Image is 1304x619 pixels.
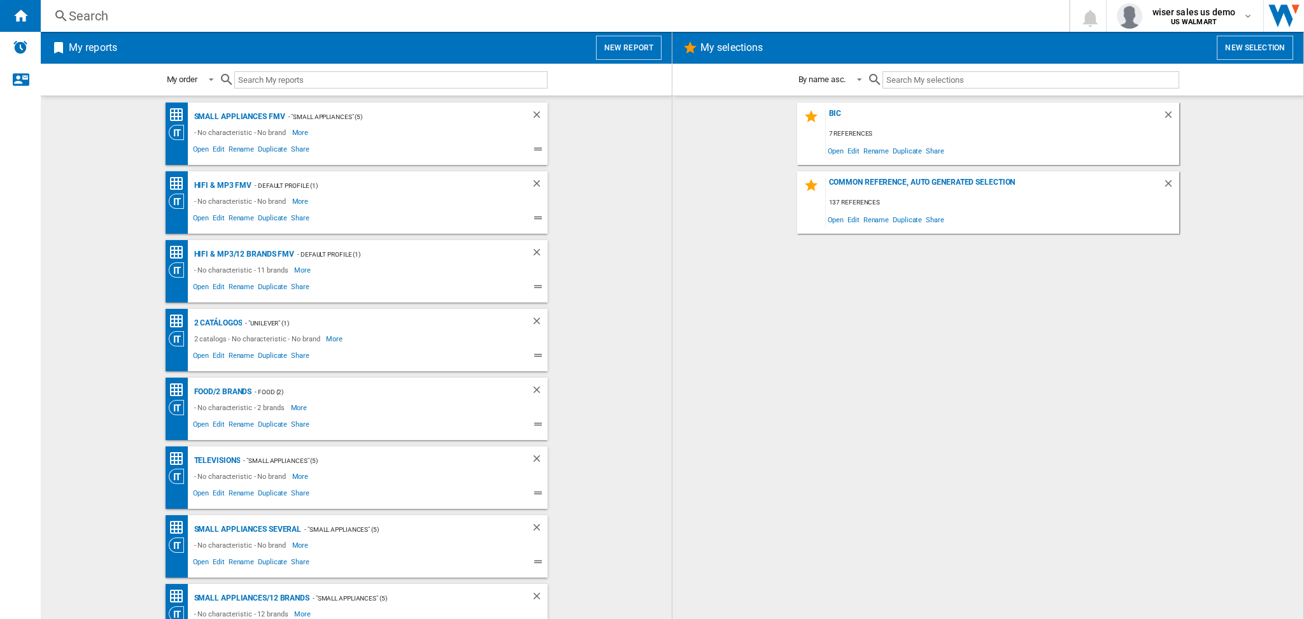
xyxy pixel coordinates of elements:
[531,522,548,537] div: Delete
[1152,6,1236,18] span: wiser sales us demo
[169,451,191,467] div: Price Matrix
[169,107,191,123] div: Price Matrix
[256,212,289,227] span: Duplicate
[292,194,311,209] span: More
[191,453,241,469] div: Televisions
[69,7,1036,25] div: Search
[698,36,765,60] h2: My selections
[169,331,191,346] div: Category View
[227,212,256,227] span: Rename
[861,142,891,159] span: Rename
[169,588,191,604] div: Price Matrix
[256,143,289,159] span: Duplicate
[169,245,191,260] div: Price Matrix
[289,281,311,296] span: Share
[826,109,1163,126] div: bic
[531,453,548,469] div: Delete
[191,418,211,434] span: Open
[191,143,211,159] span: Open
[301,522,505,537] div: - "SMALL APPLIANCES" (5)
[1163,178,1179,195] div: Delete
[826,126,1179,142] div: 7 references
[242,315,505,331] div: - "UNILEVER" (1)
[846,211,861,228] span: Edit
[169,262,191,278] div: Category View
[191,246,295,262] div: Hifi & mp3/12 brands FMV
[191,212,211,227] span: Open
[256,418,289,434] span: Duplicate
[256,487,289,502] span: Duplicate
[191,537,292,553] div: - No characteristic - No brand
[227,556,256,571] span: Rename
[211,212,227,227] span: Edit
[531,315,548,331] div: Delete
[531,178,548,194] div: Delete
[227,418,256,434] span: Rename
[326,331,344,346] span: More
[191,400,291,415] div: - No characteristic - 2 brands
[1163,109,1179,126] div: Delete
[924,142,946,159] span: Share
[211,556,227,571] span: Edit
[826,195,1179,211] div: 137 references
[191,194,292,209] div: - No characteristic - No brand
[531,384,548,400] div: Delete
[191,262,295,278] div: - No characteristic - 11 brands
[169,176,191,192] div: Price Matrix
[191,331,327,346] div: 2 catalogs - No characteristic - No brand
[826,178,1163,195] div: Common reference, auto generated selection
[289,418,311,434] span: Share
[234,71,548,89] input: Search My reports
[169,400,191,415] div: Category View
[289,212,311,227] span: Share
[891,211,924,228] span: Duplicate
[292,125,311,140] span: More
[169,313,191,329] div: Price Matrix
[191,469,292,484] div: - No characteristic - No brand
[289,350,311,365] span: Share
[211,350,227,365] span: Edit
[289,487,311,502] span: Share
[531,246,548,262] div: Delete
[191,178,252,194] div: Hifi & mp3 FMV
[169,125,191,140] div: Category View
[191,384,252,400] div: Food/2 brands
[240,453,505,469] div: - "SMALL APPLIANCES" (5)
[292,537,311,553] span: More
[252,178,505,194] div: - Default profile (1)
[227,350,256,365] span: Rename
[826,211,846,228] span: Open
[169,537,191,553] div: Category View
[227,487,256,502] span: Rename
[191,281,211,296] span: Open
[191,109,285,125] div: Small appliances FMV
[291,400,309,415] span: More
[531,109,548,125] div: Delete
[191,590,309,606] div: Small appliances/12 brands
[191,487,211,502] span: Open
[309,590,506,606] div: - "SMALL APPLIANCES" (5)
[1117,3,1142,29] img: profile.jpg
[167,75,197,84] div: My order
[294,262,313,278] span: More
[596,36,662,60] button: New report
[1217,36,1293,60] button: New selection
[292,469,311,484] span: More
[227,281,256,296] span: Rename
[211,418,227,434] span: Edit
[289,143,311,159] span: Share
[191,522,302,537] div: Small appliances SEVERAL
[256,281,289,296] span: Duplicate
[169,382,191,398] div: Price Matrix
[169,194,191,209] div: Category View
[285,109,506,125] div: - "SMALL APPLIANCES" (5)
[826,142,846,159] span: Open
[256,350,289,365] span: Duplicate
[891,142,924,159] span: Duplicate
[882,71,1179,89] input: Search My selections
[252,384,505,400] div: - FOOD (2)
[294,246,505,262] div: - Default profile (1)
[191,350,211,365] span: Open
[211,281,227,296] span: Edit
[211,143,227,159] span: Edit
